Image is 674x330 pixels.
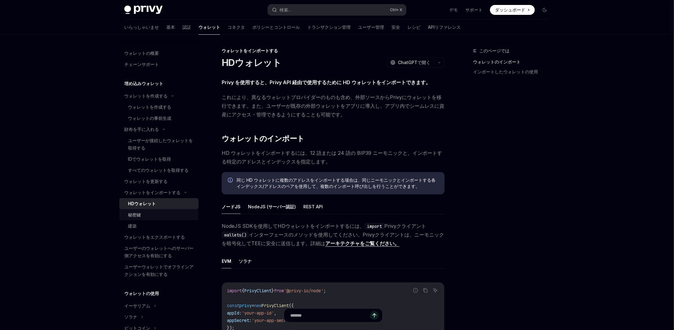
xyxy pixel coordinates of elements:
font: イーサリアム [124,303,150,308]
font: HD ウォレットをインポートするには、12 語または 24 語の BIP39 ニーモニックと、インポートする特定のアドレスとインデックスを指定します。 [222,150,442,165]
button: 検索...Ctrl+ K [268,4,406,15]
svg: 情報 [228,178,234,184]
font: ウォレットをエクスポートする [124,234,185,240]
font: EVM [222,258,231,264]
a: ウォレットの概要 [119,48,198,59]
a: HDウォレット [119,198,198,209]
a: ダッシュボード [490,5,535,15]
font: インポートしたウォレットの使用 [473,69,538,74]
a: ユーザーのウォレットへのサーバー側アクセスを有効にする [119,243,198,261]
font: APIリファレンス [428,24,461,30]
font: いらっしゃいませ [124,24,159,30]
font: ウォレットを作成する [128,104,171,110]
font: 認証 [182,24,191,30]
font: デモ [449,7,458,12]
span: } [271,288,274,293]
a: APIリファレンス [428,20,461,35]
font: 秘密鍵 [128,212,141,217]
font: すべてのウォレットを取得する [128,167,189,173]
font: ウォレットを作成する [124,93,168,98]
font: Ctrl [390,7,396,12]
a: ユーザー管理 [358,20,384,35]
a: アーキテクチャをご覧ください。 [325,240,399,247]
font: ウォレットの事前生成 [128,115,171,121]
button: ソラナ [239,254,252,268]
font: ウォレットをインポートする [222,48,278,53]
button: NodeJS (サーバー認証) [248,199,296,214]
span: import [227,288,242,293]
font: NodeJS SDKを使用してHDウォレットをインポートするには、 [222,223,365,229]
font: 建築 [128,223,137,228]
font: HDウォレット [128,201,156,206]
a: ウォレットを更新する [119,176,198,187]
font: IDでウォレットを取得 [128,156,171,162]
button: EVM [222,254,231,268]
button: ノードJS [222,199,241,214]
span: privy [239,303,252,308]
a: コネクタ [228,20,245,35]
font: ウォレットを更新する [124,179,168,184]
code: wallets() [222,232,249,238]
a: レシピ [407,20,420,35]
font: ポリシーとコントロール [252,24,300,30]
font: NodeJS (サーバー認証) [248,204,296,209]
a: ユーザーウォレットでオフラインアクションを有効にする [119,261,198,280]
font: ユーザーウォレットでオフラインアクションを有効にする [124,264,194,277]
code: import [365,223,384,230]
span: new [254,303,262,308]
button: コードブロックの内容をコピーします [421,286,429,294]
font: ユーザー管理 [358,24,384,30]
button: ChatGPTで開く [386,57,434,68]
font: ウォレットをインポートする [124,190,181,195]
font: HDウォレット [222,57,282,68]
a: ウォレットのインポート [473,57,555,67]
font: ソラナ [239,258,252,264]
font: REST API [303,204,323,209]
a: トランザクション管理 [307,20,351,35]
a: インポートしたウォレットの使用 [473,67,555,77]
font: ウォレット [198,24,220,30]
span: PrivyClient [244,288,271,293]
a: 建築 [119,220,198,232]
font: サポート [465,7,483,12]
a: IDでウォレットを取得 [119,154,198,165]
a: ウォレットをエクスポートする [119,232,198,243]
font: ウォレットのインポート [222,134,304,143]
font: + K [396,7,403,12]
font: 埋め込みウォレット [124,81,163,86]
a: いらっしゃいませ [124,20,159,35]
font: これにより、異なるウォレットプロバイダーのものも含め、外部ソースからPrivyにウォレットを移行できます。また、ユーザーが既存の外部ウォレットをアプリに導入し、アプリ内でシームレスに資産にアクセ... [222,94,444,118]
button: AIに聞く [431,286,439,294]
span: const [227,303,239,308]
font: 基本 [166,24,175,30]
a: ユーザーが接続したウォレットを取得する [119,135,198,154]
a: ウォレットの事前生成 [119,113,198,124]
a: 基本 [166,20,175,35]
font: 安全 [391,24,400,30]
font: ソラナ [124,314,137,319]
span: ; [323,288,326,293]
a: 秘密鍵 [119,209,198,220]
a: 安全 [391,20,400,35]
font: インターフェースのメソッドを使用してください。Privyクライアントは、ニーモニックを暗号化してTEEに安全に送信します。 [222,232,444,246]
a: すべてのウォレットを取得する [119,165,198,176]
font: コネクタ [228,24,245,30]
font: 詳細は [310,240,325,246]
font: Privyクライアント [384,223,426,229]
font: ユーザーが接続したウォレットを取得する [128,138,193,150]
a: チェーンサポート [119,59,198,70]
button: REST API [303,199,323,214]
font: Privy を使用すると、Privy API 経由で使用するために HD ウォレットをインポートできます。 [222,79,431,85]
a: ポリシーとコントロール [252,20,300,35]
font: ウォレットのインポート [473,59,521,64]
font: チェーンサポート [124,62,159,67]
span: { [242,288,244,293]
font: 同じ HD ウォレットに複数のアドレスをインポートする場合は、同じニーモニックとインポートする各インデックス/アドレスのペアを使用して、複数のインポート呼び出しを行うことができます。 [237,177,436,189]
span: PrivyClient [262,303,289,308]
button: メッセージを送信 [370,311,379,320]
span: '@privy-io/node' [284,288,323,293]
span: = [252,303,254,308]
a: 認証 [182,20,191,35]
a: サポート [465,7,483,13]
